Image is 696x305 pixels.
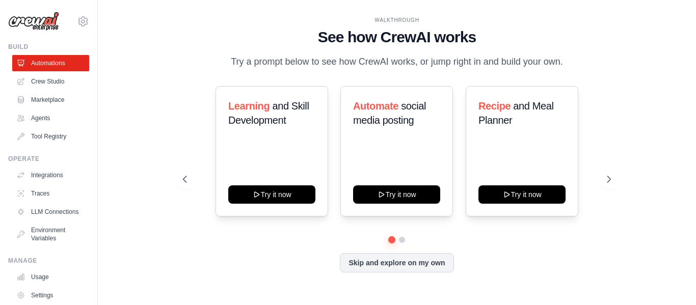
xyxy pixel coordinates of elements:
[12,204,89,220] a: LLM Connections
[12,287,89,303] a: Settings
[8,257,89,265] div: Manage
[478,185,566,204] button: Try it now
[183,28,611,46] h1: See how CrewAI works
[8,43,89,51] div: Build
[478,100,553,126] span: and Meal Planner
[12,73,89,90] a: Crew Studio
[183,16,611,24] div: WALKTHROUGH
[12,55,89,71] a: Automations
[226,54,568,69] p: Try a prompt below to see how CrewAI works, or jump right in and build your own.
[478,100,511,112] span: Recipe
[228,100,270,112] span: Learning
[12,92,89,108] a: Marketplace
[228,185,315,204] button: Try it now
[353,185,440,204] button: Try it now
[12,110,89,126] a: Agents
[353,100,398,112] span: Automate
[8,155,89,163] div: Operate
[12,128,89,145] a: Tool Registry
[12,222,89,246] a: Environment Variables
[12,269,89,285] a: Usage
[12,167,89,183] a: Integrations
[12,185,89,202] a: Traces
[8,12,59,31] img: Logo
[353,100,426,126] span: social media posting
[228,100,309,126] span: and Skill Development
[340,253,453,272] button: Skip and explore on my own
